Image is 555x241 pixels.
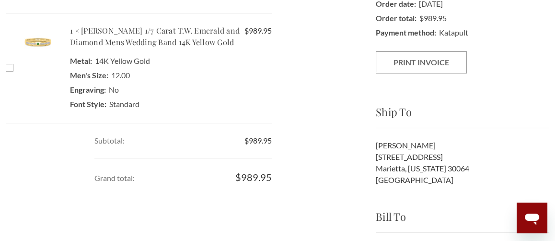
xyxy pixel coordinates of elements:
[376,11,416,25] dt: Order total:
[94,158,272,196] dd: $989.95
[94,123,272,158] dd: $989.95
[70,25,272,48] h5: 1 × [PERSON_NAME] 1/7 Carat T.W. Emerald and Diamond Mens Wedding Band 14K Yellow Gold
[376,25,549,40] dd: Katapult
[70,68,272,83] dd: 12.00
[244,25,272,36] span: $989.95
[94,123,125,158] dt: Subtotal:
[376,25,436,40] dt: Payment method:
[376,104,549,128] h3: Ship To
[70,83,106,97] dt: Engraving:
[70,83,272,97] dd: No
[70,97,272,111] dd: Standard
[376,174,549,186] li: [GEOGRAPHIC_DATA]
[376,51,467,73] button: Print Invoice
[376,163,549,174] li: Marietta, [US_STATE] 30064
[21,25,55,59] img: Photo of Kalina 1/7 Carat T.W. Emerald and Diamond Mens Wedding Band 14K Yellow Gold [BT2136YM]
[70,54,92,68] dt: Metal:
[376,11,549,25] dd: $989.95
[376,209,549,233] h3: Bill To
[70,97,106,111] dt: Font Style:
[376,140,549,151] li: [PERSON_NAME]
[376,151,549,163] li: [STREET_ADDRESS]
[94,161,135,195] dt: Grand total:
[517,203,547,233] iframe: Button to launch messaging window
[70,68,108,83] dt: Men's Size:
[70,54,272,68] dd: 14K Yellow Gold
